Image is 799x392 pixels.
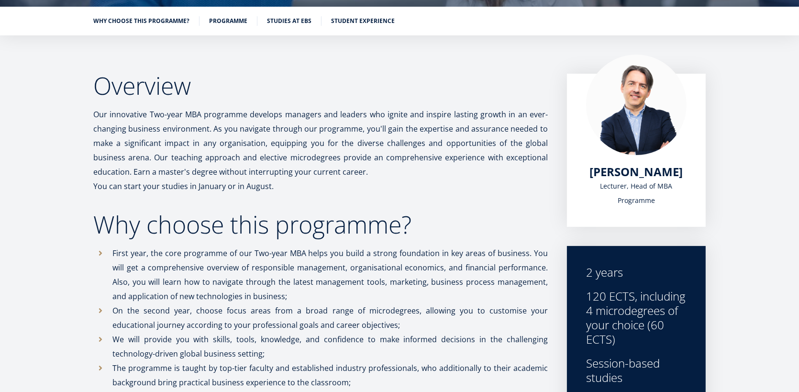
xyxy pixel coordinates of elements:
div: Session-based studies [586,356,687,385]
p: We will provide you with skills, tools, knowledge, and confidence to make informed decisions in t... [112,332,548,361]
p: The programme is taught by top-tier faculty and established industry professionals, who additiona... [112,361,548,390]
input: Technology Innovation MBA [2,158,9,165]
div: 2 years [586,265,687,280]
div: 120 ECTS, including 4 microdegrees of your choice (60 ECTS) [586,289,687,347]
a: Studies at EBS [267,16,311,26]
a: [PERSON_NAME] [590,165,683,179]
input: One-year MBA (in Estonian) [2,134,9,140]
input: Two-year MBA [2,146,9,152]
span: Last Name [227,0,258,9]
a: Student experience [331,16,395,26]
span: [PERSON_NAME] [590,164,683,179]
div: Lecturer, Head of MBA Programme [586,179,687,208]
p: You can start your studies in January or in August. [93,179,548,193]
h2: Overview [93,74,548,98]
a: Why choose this programme? [93,16,189,26]
span: Two-year MBA [11,146,52,154]
a: Programme [209,16,247,26]
img: Marko Rillo [586,55,687,155]
p: Our innovative Two-year MBA programme develops managers and leaders who ignite and inspire lastin... [93,107,548,179]
span: Technology Innovation MBA [11,158,92,167]
p: On the second year, choose focus areas from a broad range of microdegrees, allowing you to custom... [112,303,548,332]
h2: Why choose this programme? [93,213,548,236]
span: One-year MBA (in Estonian) [11,133,89,142]
p: First year, the core programme of our Two-year MBA helps you build a strong foundation in key are... [112,246,548,303]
